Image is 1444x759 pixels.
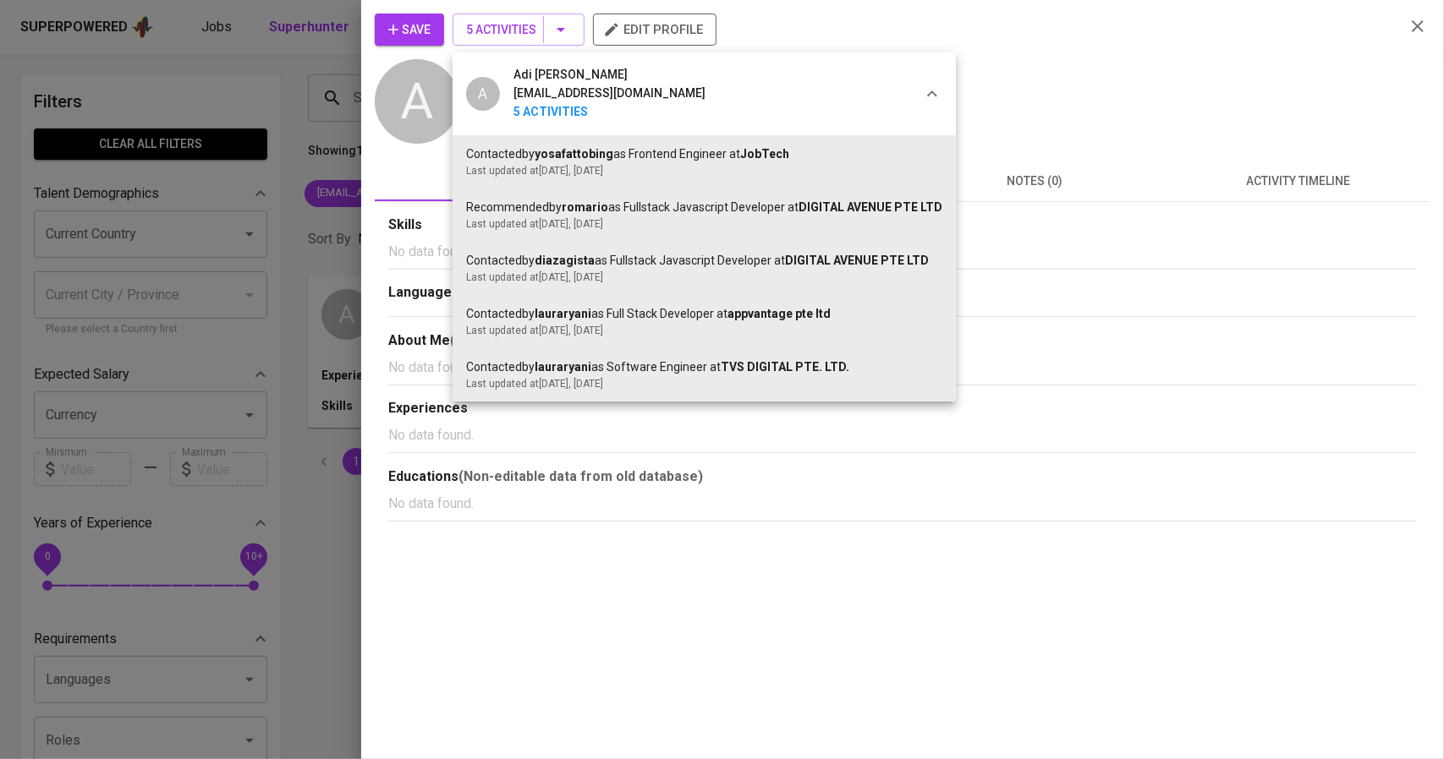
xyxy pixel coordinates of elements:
div: Last updated at [DATE] , [DATE] [466,376,942,391]
span: DIGITAL AVENUE PTE LTD [799,200,942,214]
b: lauraryani [535,360,591,374]
span: appvantage pte ltd [727,307,831,320]
span: DIGITAL AVENUE PTE LTD [785,254,929,267]
div: Contacted by as Frontend Engineer at [466,145,942,163]
div: [EMAIL_ADDRESS][DOMAIN_NAME] [513,85,706,103]
div: Last updated at [DATE] , [DATE] [466,216,942,232]
div: A [466,77,500,111]
div: Last updated at [DATE] , [DATE] [466,163,942,178]
b: yosafattobing [535,147,613,161]
b: diazagista [535,254,595,267]
div: AAdi [PERSON_NAME][EMAIL_ADDRESS][DOMAIN_NAME]5 Activities [453,52,956,135]
div: Recommended by as Fullstack Javascript Developer at [466,199,942,216]
div: Last updated at [DATE] , [DATE] [466,270,942,285]
b: 5 Activities [513,103,706,122]
div: Contacted by as Fullstack Javascript Developer at [466,252,942,270]
b: lauraryani [535,307,591,320]
span: TVS DIGITAL PTE. LTD. [721,360,849,374]
div: Contacted by as Software Engineer at [466,358,942,376]
span: Adi [PERSON_NAME] [513,66,628,85]
b: romario [562,200,608,214]
div: Last updated at [DATE] , [DATE] [466,323,942,338]
div: Contacted by as Full Stack Developer at [466,305,942,323]
span: JobTech [740,147,789,161]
